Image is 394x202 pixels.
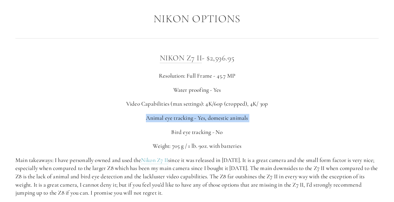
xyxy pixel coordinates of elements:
[15,86,379,94] p: Water proofing - Yes
[15,72,379,80] p: Resolution: Full Frame - 45.7 MP
[15,114,379,122] p: Animal eye tracking - Yes, domestic animals
[15,52,379,64] h3: - $2,596.95
[15,142,379,150] p: Weight: 705 g / 1 lb. 9oz. with batteries
[160,53,202,63] a: Nikon Z7 II
[15,156,379,197] p: Main takeaways: I have personally owned and used the since it was released in [DATE]. It is a gre...
[15,100,379,108] p: Video Capabilities (max settings): 4K/60p (cropped), 4K/ 30p
[141,156,168,164] a: Nikon Z7 II
[15,13,379,25] h2: Nikon Options
[15,128,379,136] p: Bird eye tracking - No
